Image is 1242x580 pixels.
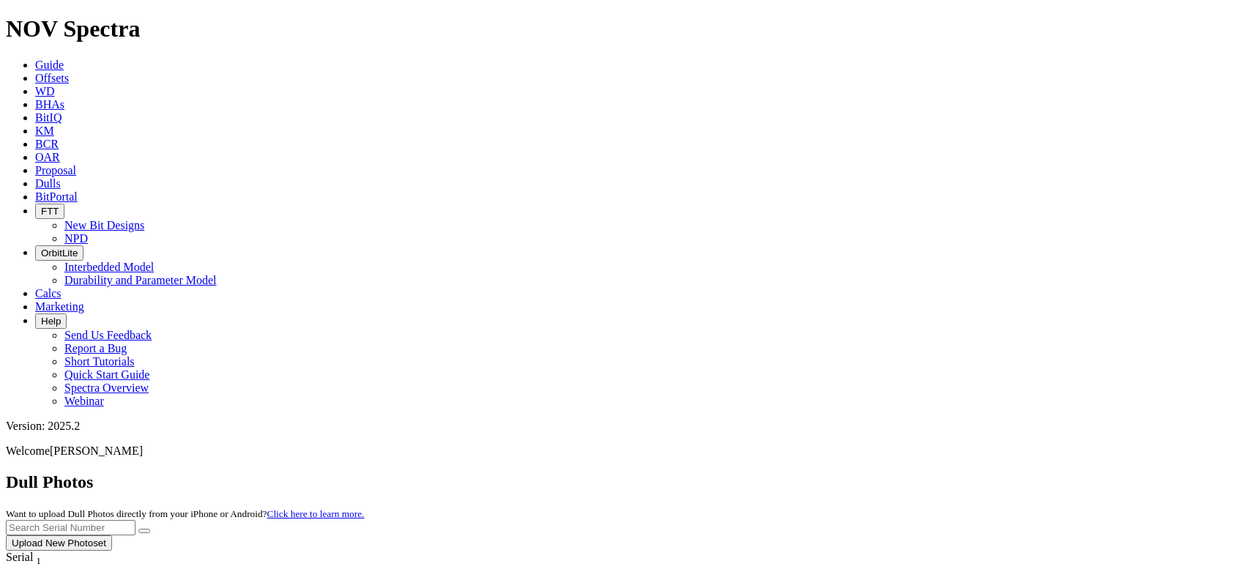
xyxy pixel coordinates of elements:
span: Serial [6,551,33,563]
a: New Bit Designs [64,219,144,231]
div: Sort None [6,551,68,580]
span: OrbitLite [41,248,78,259]
a: Quick Start Guide [64,368,149,381]
a: BitIQ [35,111,62,124]
span: [PERSON_NAME] [50,445,143,457]
h2: Dull Photos [6,472,1236,492]
span: Help [41,316,61,327]
a: WD [35,85,55,97]
a: Durability and Parameter Model [64,274,217,286]
div: Version: 2025.2 [6,420,1236,433]
button: Upload New Photoset [6,535,112,551]
a: BitPortal [35,190,78,203]
small: Want to upload Dull Photos directly from your iPhone or Android? [6,508,364,519]
h1: NOV Spectra [6,15,1236,42]
span: Sort None [36,551,41,563]
a: Send Us Feedback [64,329,152,341]
a: BHAs [35,98,64,111]
a: Click here to learn more. [267,508,365,519]
a: Guide [35,59,64,71]
a: Proposal [35,164,76,176]
a: Marketing [35,300,84,313]
button: Help [35,313,67,329]
p: Welcome [6,445,1236,458]
a: Report a Bug [64,342,127,354]
a: Spectra Overview [64,382,149,394]
sub: 1 [36,555,41,566]
a: BCR [35,138,59,150]
a: OAR [35,151,60,163]
a: Interbedded Model [64,261,154,273]
a: Calcs [35,287,62,300]
a: KM [35,124,54,137]
div: Serial Sort None [6,551,68,567]
a: Short Tutorials [64,355,135,368]
span: FTT [41,206,59,217]
a: Offsets [35,72,69,84]
a: Dulls [35,177,61,190]
a: Webinar [64,395,104,407]
input: Search Serial Number [6,520,135,535]
a: NPD [64,232,88,245]
button: FTT [35,204,64,219]
div: Column Menu [6,567,68,580]
button: OrbitLite [35,245,83,261]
